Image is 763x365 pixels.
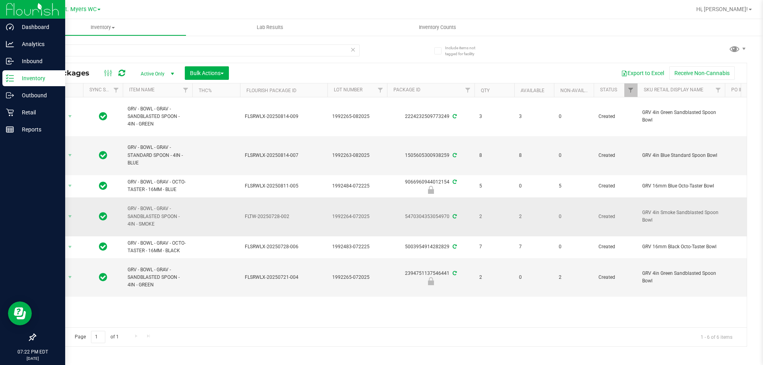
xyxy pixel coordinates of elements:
[598,182,633,190] span: Created
[99,211,107,222] span: In Sync
[245,243,323,251] span: FLSRWLX-20250728-006
[481,88,490,93] a: Qty
[6,108,14,116] inline-svg: Retail
[386,113,476,120] div: 2224232509773249
[642,152,720,159] span: GRV 4in Blue Standard Spoon Bowl
[99,272,107,283] span: In Sync
[6,23,14,31] inline-svg: Dashboard
[642,243,720,251] span: GRV 16mm Black Octo-Taster Bowl
[624,83,637,97] a: Filter
[332,213,382,220] span: 1992264-072025
[559,274,589,281] span: 2
[408,24,467,31] span: Inventory Counts
[451,153,457,158] span: Sync from Compliance System
[669,66,735,80] button: Receive Non-Cannabis
[642,209,720,224] span: GRV 4in Smoke Sandblasted Spoon Bowl
[179,83,192,97] a: Filter
[386,178,476,194] div: 9066960944012154
[65,150,75,161] span: select
[110,83,123,97] a: Filter
[245,274,323,281] span: FLSRWLX-20250721-004
[560,88,596,93] a: Non-Available
[386,213,476,220] div: 5470304353054970
[479,274,509,281] span: 2
[386,152,476,159] div: 1505605300938259
[245,213,323,220] span: FLTW-20250728-002
[519,213,549,220] span: 2
[62,6,97,13] span: Ft. Myers WC
[479,182,509,190] span: 5
[245,113,323,120] span: FLSRWLX-20250814-009
[519,243,549,251] span: 7
[14,125,62,134] p: Reports
[332,113,382,120] span: 1992265-082025
[386,277,476,285] div: Newly Received
[128,178,188,193] span: GRV - BOWL - GRAV - OCTO-TASTER - 16MM - BLUE
[65,111,75,122] span: select
[445,45,485,57] span: Include items not tagged for facility
[6,40,14,48] inline-svg: Analytics
[246,24,294,31] span: Lab Results
[616,66,669,80] button: Export to Excel
[479,243,509,251] span: 7
[451,214,457,219] span: Sync from Compliance System
[128,239,188,255] span: GRV - BOWL - GRAV - OCTO-TASTER - 16MM - BLACK
[6,74,14,82] inline-svg: Inventory
[14,39,62,49] p: Analytics
[245,152,323,159] span: FLSRWLX-20250814-007
[600,87,617,93] a: Status
[128,144,188,167] span: GRV - BOWL - GRAV - STANDARD SPOON - 4IN - BLUE
[479,213,509,220] span: 2
[598,113,633,120] span: Created
[559,152,589,159] span: 0
[461,83,474,97] a: Filter
[598,213,633,220] span: Created
[8,301,32,325] iframe: Resource center
[644,87,703,93] a: Sku Retail Display Name
[479,113,509,120] span: 3
[41,69,97,77] span: All Packages
[14,22,62,32] p: Dashboard
[128,105,188,128] span: GRV - BOWL - GRAV - SANDBLASTED SPOON - 4IN - GREEN
[4,348,62,355] p: 07:22 PM EDT
[99,111,107,122] span: In Sync
[186,19,354,36] a: Lab Results
[246,88,296,93] a: Flourish Package ID
[451,270,457,276] span: Sync from Compliance System
[99,180,107,191] span: In Sync
[185,66,229,80] button: Bulk Actions
[334,87,362,93] a: Lot Number
[199,88,212,93] a: THC%
[519,274,549,281] span: 0
[731,87,743,93] a: PO ID
[598,274,633,281] span: Created
[451,244,457,249] span: Sync from Compliance System
[519,113,549,120] span: 3
[6,91,14,99] inline-svg: Outbound
[386,243,476,251] div: 5003954914282829
[519,152,549,159] span: 8
[332,243,382,251] span: 1992483-072225
[642,182,720,190] span: GRV 16mm Blue Octo-Taster Bowl
[65,180,75,191] span: select
[350,44,356,55] span: Clear
[14,73,62,83] p: Inventory
[128,205,188,228] span: GRV - BOWL - GRAV - SANDBLASTED SPOON - 4IN - SMOKE
[479,152,509,159] span: 8
[521,88,544,93] a: Available
[559,113,589,120] span: 0
[559,182,589,190] span: 5
[99,241,107,252] span: In Sync
[14,108,62,117] p: Retail
[89,87,120,93] a: Sync Status
[451,114,457,119] span: Sync from Compliance System
[14,56,62,66] p: Inbound
[393,87,420,93] a: Package ID
[6,126,14,133] inline-svg: Reports
[91,331,105,343] input: 1
[694,331,739,343] span: 1 - 6 of 6 items
[374,83,387,97] a: Filter
[559,243,589,251] span: 0
[386,186,476,194] div: Newly Received
[99,150,107,161] span: In Sync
